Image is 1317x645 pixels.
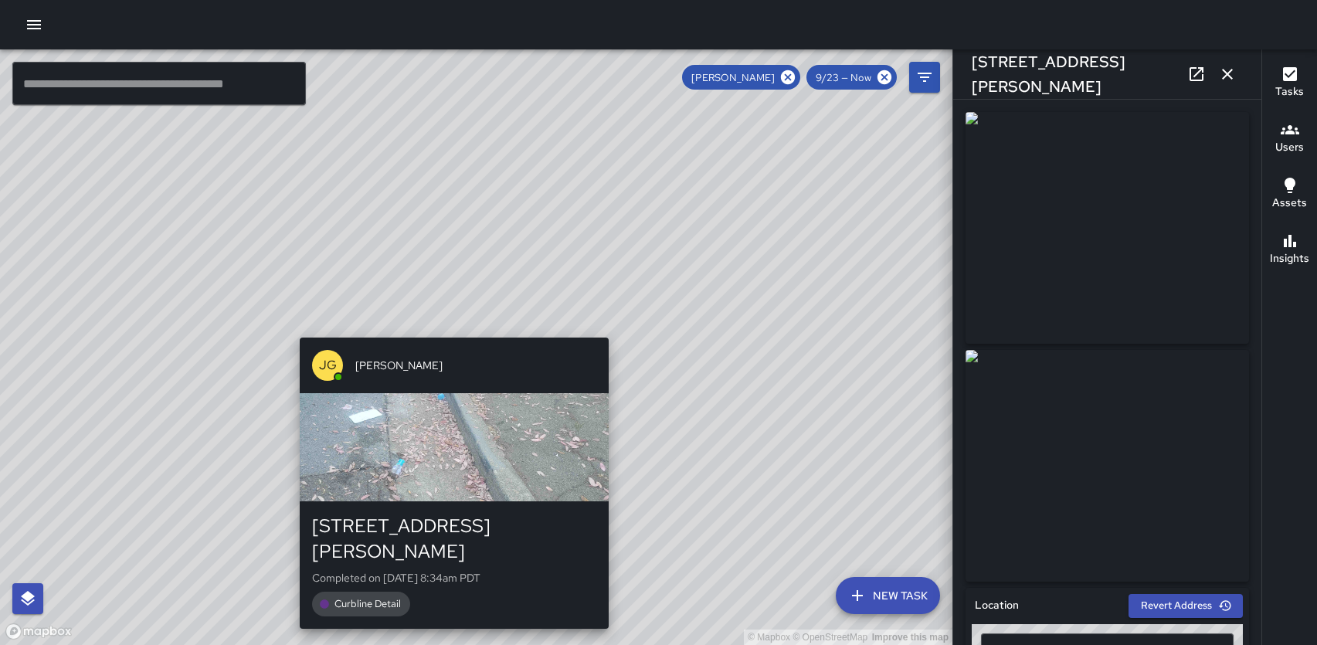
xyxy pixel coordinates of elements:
[1275,139,1304,156] h6: Users
[806,71,881,84] span: 9/23 — Now
[1262,111,1317,167] button: Users
[966,112,1249,344] img: request_images%2F031ad530-9893-11f0-8b35-1f40c76fb445
[1262,222,1317,278] button: Insights
[319,356,337,375] p: JG
[806,65,897,90] div: 9/23 — Now
[682,65,800,90] div: [PERSON_NAME]
[909,62,940,93] button: Filters
[1272,195,1307,212] h6: Assets
[975,597,1019,614] h6: Location
[1262,56,1317,111] button: Tasks
[1129,594,1243,618] button: Revert Address
[1262,167,1317,222] button: Assets
[300,338,609,628] button: JG[PERSON_NAME][STREET_ADDRESS][PERSON_NAME]Completed on [DATE] 8:34am PDTCurbline Detail
[1270,250,1309,267] h6: Insights
[836,577,940,614] button: New Task
[972,49,1181,99] h6: [STREET_ADDRESS][PERSON_NAME]
[966,350,1249,582] img: request_images%2F0501e4b0-9893-11f0-8b35-1f40c76fb445
[682,71,784,84] span: [PERSON_NAME]
[312,514,596,563] div: [STREET_ADDRESS][PERSON_NAME]
[1275,83,1304,100] h6: Tasks
[325,597,410,610] span: Curbline Detail
[355,358,596,373] span: [PERSON_NAME]
[312,570,596,586] p: Completed on [DATE] 8:34am PDT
